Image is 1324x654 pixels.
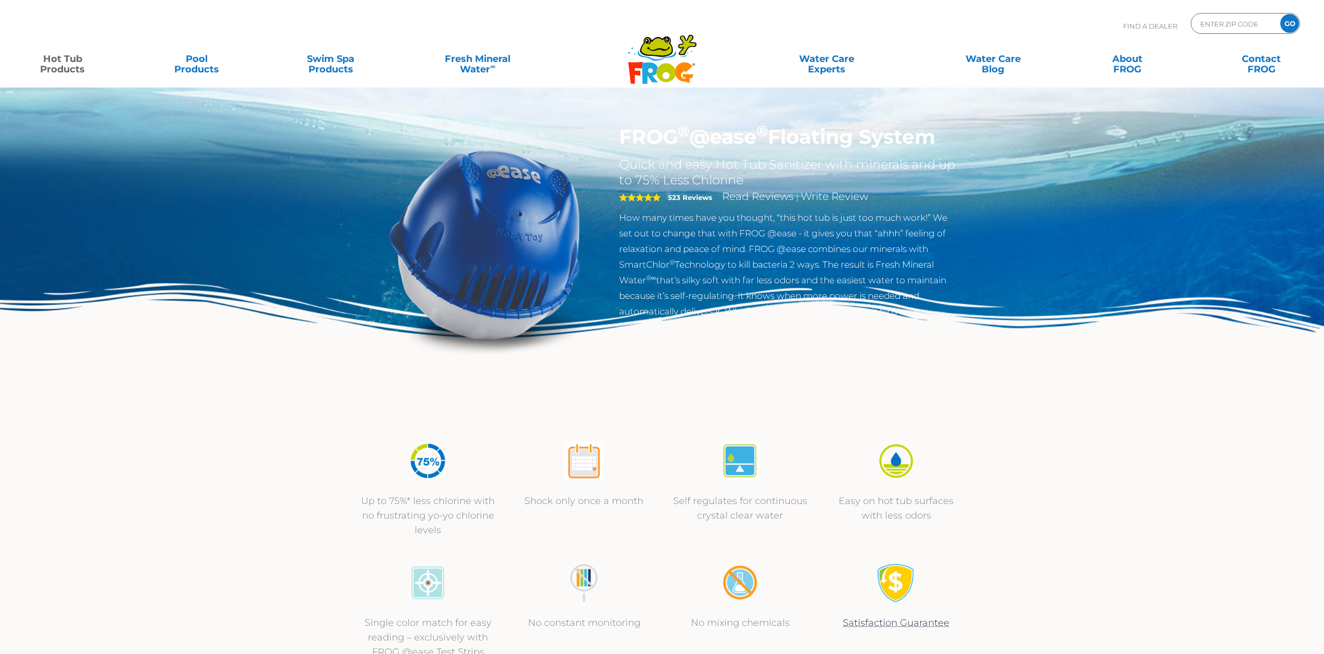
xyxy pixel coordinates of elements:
[1075,48,1179,69] a: AboutFROG
[801,190,868,203] a: Write Review
[10,48,114,69] a: Hot TubProducts
[1210,48,1314,69] a: ContactFROG
[722,190,794,203] a: Read Reviews
[1123,13,1177,39] p: Find A Dealer
[564,563,603,602] img: no-constant-monitoring1
[721,563,760,602] img: no-mixing1
[366,125,604,363] img: hot-tub-product-atease-system.png
[564,442,603,481] img: atease-icon-shock-once
[668,193,712,202] strong: 523 Reviews
[829,494,964,523] p: Easy on hot tub surfaces with less odors
[408,442,447,481] img: icon-atease-75percent-less
[490,62,495,70] sup: ∞
[619,157,959,188] h2: Quick and easy Hot Tub Sanitizer with minerals and up to 75% Less Chlorine
[673,615,808,630] p: No mixing chemicals
[796,192,799,202] span: |
[517,615,652,630] p: No constant monitoring
[145,48,249,69] a: PoolProducts
[408,563,447,602] img: icon-atease-color-match
[877,442,916,481] img: icon-atease-easy-on
[843,617,949,628] a: Satisfaction Guarantee
[678,122,689,140] sup: ®
[742,48,911,69] a: Water CareExperts
[361,494,496,537] p: Up to 75%* less chlorine with no frustrating yo-yo chlorine levels
[646,274,656,282] sup: ®∞
[622,21,702,84] img: Frog Products Logo
[517,494,652,508] p: Shock only once a month
[670,258,675,266] sup: ®
[721,442,760,481] img: atease-icon-self-regulates
[756,122,768,140] sup: ®
[1280,14,1299,33] input: GO
[941,48,1045,69] a: Water CareBlog
[413,48,543,69] a: Fresh MineralWater∞
[877,563,916,602] img: Satisfaction Guarantee Icon
[673,494,808,523] p: Self regulates for continuous crystal clear water
[619,210,959,319] p: How many times have you thought, “this hot tub is just too much work!” We set out to change that ...
[619,125,959,149] h1: FROG @ease Floating System
[278,48,382,69] a: Swim SpaProducts
[619,193,661,202] span: 5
